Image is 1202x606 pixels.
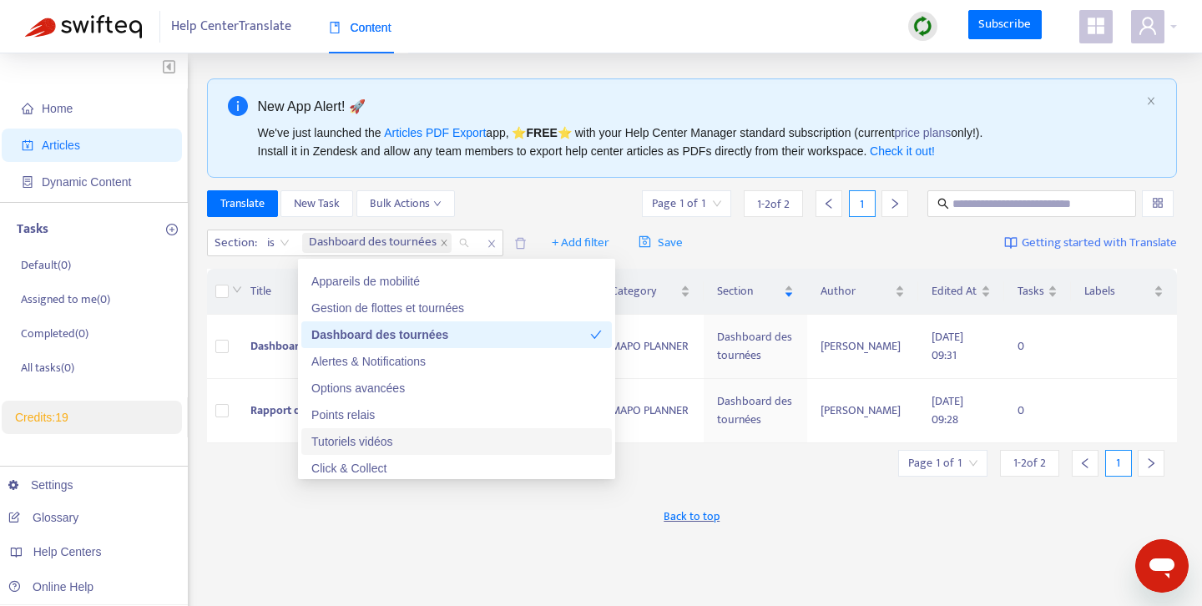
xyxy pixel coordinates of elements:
[301,295,612,321] div: Gestion de flottes et tournées
[639,233,683,253] span: Save
[309,233,437,253] span: Dashboard des tournées
[1018,282,1044,300] span: Tasks
[33,545,102,558] span: Help Centers
[311,326,590,344] div: Dashboard des tournées
[968,10,1042,40] a: Subscribe
[250,336,368,356] span: Dashboard des tournée
[329,22,341,33] span: book
[932,391,963,429] span: [DATE] 09:28
[42,175,131,189] span: Dynamic Content
[717,282,780,300] span: Section
[384,126,486,139] a: Articles PDF Export
[932,282,977,300] span: Edited At
[440,239,448,247] span: close
[539,230,622,256] button: + Add filter
[267,230,290,255] span: is
[1145,457,1157,469] span: right
[807,379,919,443] td: [PERSON_NAME]
[22,139,33,151] span: account-book
[912,16,933,37] img: sync.dc5367851b00ba804db3.png
[918,269,1003,315] th: Edited At
[598,269,704,315] th: Category
[22,176,33,188] span: container
[8,580,93,593] a: Online Help
[514,237,527,250] span: delete
[166,224,178,235] span: plus-circle
[311,352,602,371] div: Alertes & Notifications
[526,126,557,139] b: FREE
[311,459,602,477] div: Click & Collect
[21,256,71,274] p: Default ( 0 )
[704,315,807,379] td: Dashboard des tournées
[1086,16,1106,36] span: appstore
[311,272,602,290] div: Appareils de mobilité
[21,325,88,342] p: Completed ( 0 )
[895,126,952,139] a: price plans
[889,198,901,210] span: right
[590,329,602,341] span: check
[1022,234,1177,253] span: Getting started with Translate
[25,15,142,38] img: Swifteq
[220,194,265,213] span: Translate
[301,321,612,348] div: Dashboard des tournées
[22,103,33,114] span: home
[1135,539,1189,593] iframe: Bouton de lancement de la fenêtre de messagerie
[17,220,48,240] p: Tasks
[301,375,612,401] div: Options avancées
[639,235,651,248] span: save
[237,269,405,315] th: Title
[937,198,949,210] span: search
[301,348,612,375] div: Alertes & Notifications
[704,379,807,443] td: Dashboard des tournées
[301,401,612,428] div: Points relais
[1105,450,1132,477] div: 1
[664,508,720,525] span: Back to top
[258,96,1140,117] div: New App Alert! 🚀
[258,124,1140,160] div: We've just launched the app, ⭐ ⭐️ with your Help Center Manager standard subscription (current on...
[1004,236,1018,250] img: image-link
[311,299,602,317] div: Gestion de flottes et tournées
[552,233,609,253] span: + Add filter
[1004,315,1071,379] td: 0
[849,190,876,217] div: 1
[1146,96,1156,107] button: close
[1004,230,1177,256] a: Getting started with Translate
[481,234,503,254] span: close
[1138,16,1158,36] span: user
[171,11,291,43] span: Help Center Translate
[311,406,602,424] div: Points relais
[807,269,919,315] th: Author
[8,511,78,524] a: Glossary
[301,428,612,455] div: Tutoriels vidéos
[370,194,442,213] span: Bulk Actions
[821,282,892,300] span: Author
[42,139,80,152] span: Articles
[301,268,612,295] div: Appareils de mobilité
[932,327,963,365] span: [DATE] 09:31
[311,432,602,451] div: Tutoriels vidéos
[302,233,452,253] span: Dashboard des tournées
[356,190,455,217] button: Bulk Actionsdown
[208,230,260,255] span: Section :
[15,411,68,424] a: Credits:19
[294,194,340,213] span: New Task
[228,96,248,116] span: info-circle
[807,315,919,379] td: [PERSON_NAME]
[433,199,442,208] span: down
[598,379,704,443] td: MAPO PLANNER
[626,230,695,256] button: saveSave
[8,478,73,492] a: Settings
[280,190,353,217] button: New Task
[1004,379,1071,443] td: 0
[250,401,349,420] span: Rapport de mission
[1004,269,1071,315] th: Tasks
[42,102,73,115] span: Home
[611,282,677,300] span: Category
[1084,282,1150,300] span: Labels
[232,285,242,295] span: down
[250,282,378,300] span: Title
[301,455,612,482] div: Click & Collect
[1079,457,1091,469] span: left
[823,198,835,210] span: left
[598,315,704,379] td: MAPO PLANNER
